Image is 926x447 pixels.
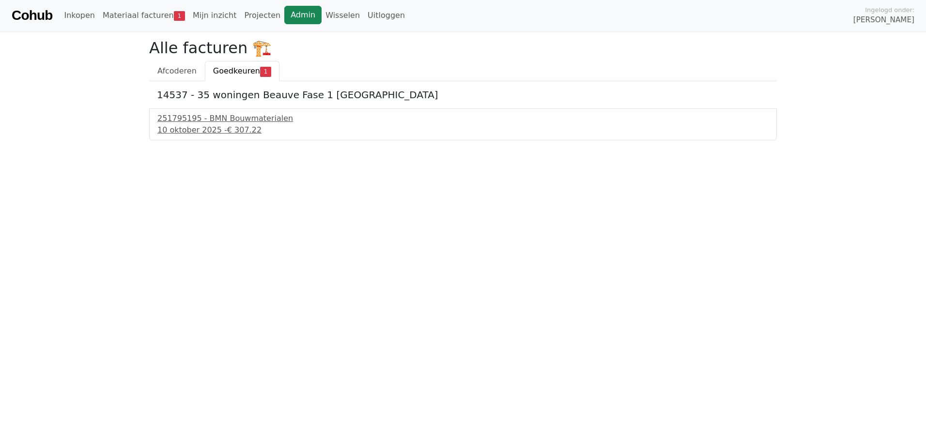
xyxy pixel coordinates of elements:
[260,67,271,76] span: 1
[149,39,777,57] h2: Alle facturen 🏗️
[205,61,279,81] a: Goedkeuren1
[157,113,769,124] div: 251795195 - BMN Bouwmaterialen
[157,113,769,136] a: 251795195 - BMN Bouwmaterialen10 oktober 2025 -€ 307.22
[99,6,189,25] a: Materiaal facturen1
[865,5,914,15] span: Ingelogd onder:
[364,6,409,25] a: Uitloggen
[157,124,769,136] div: 10 oktober 2025 -
[149,61,205,81] a: Afcoderen
[12,4,52,27] a: Cohub
[853,15,914,26] span: [PERSON_NAME]
[157,66,197,75] span: Afcoderen
[240,6,284,25] a: Projecten
[174,11,185,21] span: 1
[60,6,98,25] a: Inkopen
[213,66,260,75] span: Goedkeuren
[227,125,262,134] span: € 307.22
[322,6,364,25] a: Wisselen
[157,89,769,101] h5: 14537 - 35 woningen Beauve Fase 1 [GEOGRAPHIC_DATA]
[284,6,322,24] a: Admin
[189,6,241,25] a: Mijn inzicht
